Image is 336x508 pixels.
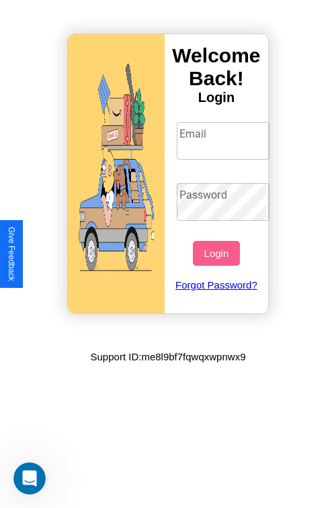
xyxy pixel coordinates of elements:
[165,90,268,105] h4: Login
[68,34,165,313] img: gif
[193,241,239,266] button: Login
[91,348,246,366] p: Support ID: me8l9bf7fqwqxwpnwx9
[170,266,263,304] a: Forgot Password?
[13,462,46,495] iframe: Intercom live chat
[165,44,268,90] h3: Welcome Back!
[7,227,16,281] div: Give Feedback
